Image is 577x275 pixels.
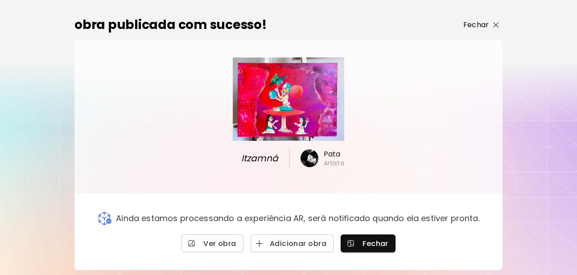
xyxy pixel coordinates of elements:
[324,159,344,167] h6: Artista
[233,57,344,141] img: large.webp
[189,239,236,248] span: Ver obra
[116,213,480,223] p: Ainda estamos processando a experiência AR, será notificado quando ela estiver pronta.
[258,239,326,248] span: Adicionar obra
[341,234,396,252] button: Fechar
[324,149,344,159] h6: Pata
[74,16,267,34] h2: obra publicada com sucesso!
[348,239,388,248] span: Fechar
[251,234,334,252] button: Adicionar obra
[181,234,243,252] a: Ver obra
[237,152,278,165] span: Itzamná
